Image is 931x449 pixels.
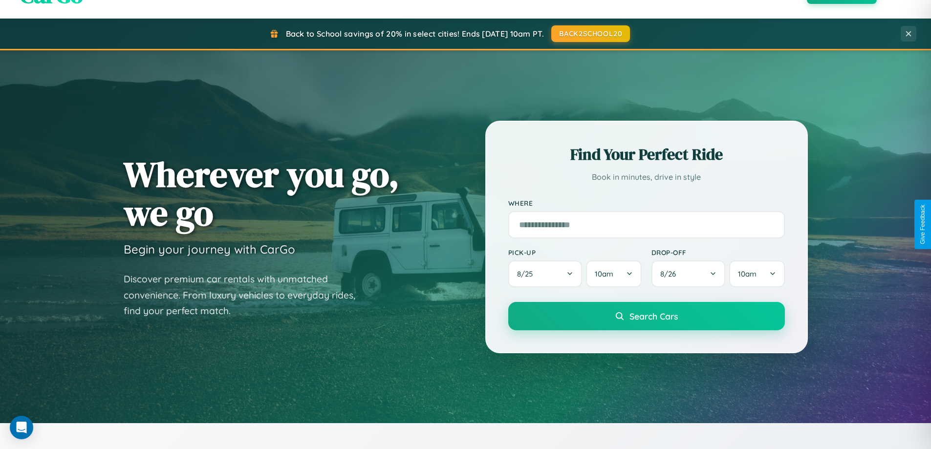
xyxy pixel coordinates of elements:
button: Search Cars [508,302,785,330]
label: Pick-up [508,248,642,257]
p: Book in minutes, drive in style [508,170,785,184]
h2: Find Your Perfect Ride [508,144,785,165]
div: Open Intercom Messenger [10,416,33,439]
span: 10am [738,269,757,278]
button: 10am [729,260,784,287]
h1: Wherever you go, we go [124,155,399,232]
span: 8 / 25 [517,269,538,278]
button: BACK2SCHOOL20 [551,25,630,42]
span: Search Cars [629,311,678,321]
button: 10am [586,260,641,287]
p: Discover premium car rentals with unmatched convenience. From luxury vehicles to everyday rides, ... [124,271,368,319]
button: 8/25 [508,260,583,287]
h3: Begin your journey with CarGo [124,242,295,257]
label: Where [508,199,785,207]
span: 10am [595,269,613,278]
label: Drop-off [651,248,785,257]
span: 8 / 26 [660,269,681,278]
button: 8/26 [651,260,726,287]
div: Give Feedback [919,205,926,244]
span: Back to School savings of 20% in select cities! Ends [DATE] 10am PT. [286,29,544,39]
